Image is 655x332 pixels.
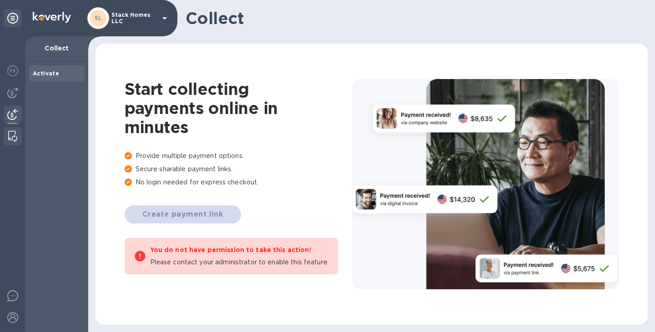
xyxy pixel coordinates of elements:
[33,44,81,53] p: Collect
[111,12,157,25] p: Stack Homes LLC
[33,70,59,77] b: Activate
[125,79,352,137] h1: Start collecting payments online in minutes
[186,9,640,28] h1: Collect
[4,9,22,27] div: Unpin categories
[7,65,18,76] img: Foreign exchange
[150,258,329,267] p: Please contact your administrator to enable this feature.
[95,15,102,21] b: SL
[125,164,352,174] p: Secure sharable payment links.
[150,246,311,253] b: You do not have permission to take this action!
[125,151,352,161] p: Provide multiple payment options.
[33,12,71,23] img: Logo
[125,178,352,187] p: No login needed for express checkout.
